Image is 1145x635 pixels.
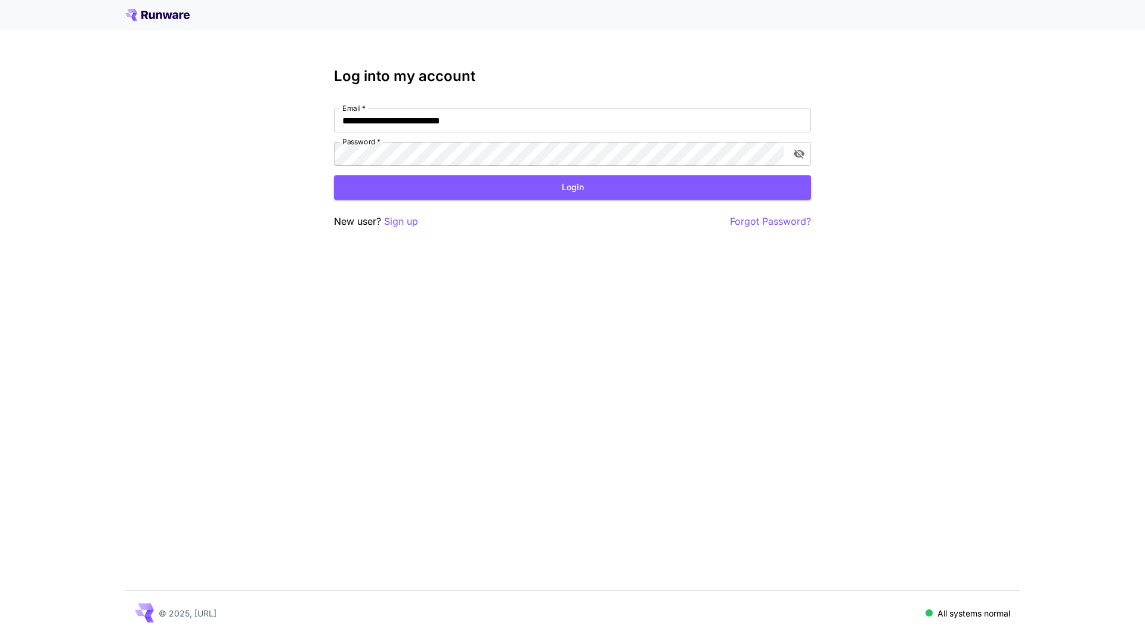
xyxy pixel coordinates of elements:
[159,607,216,619] p: © 2025, [URL]
[334,175,811,200] button: Login
[730,214,811,229] button: Forgot Password?
[384,214,418,229] button: Sign up
[788,143,810,165] button: toggle password visibility
[342,137,380,147] label: Password
[937,607,1010,619] p: All systems normal
[342,103,366,113] label: Email
[334,68,811,85] h3: Log into my account
[334,214,418,229] p: New user?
